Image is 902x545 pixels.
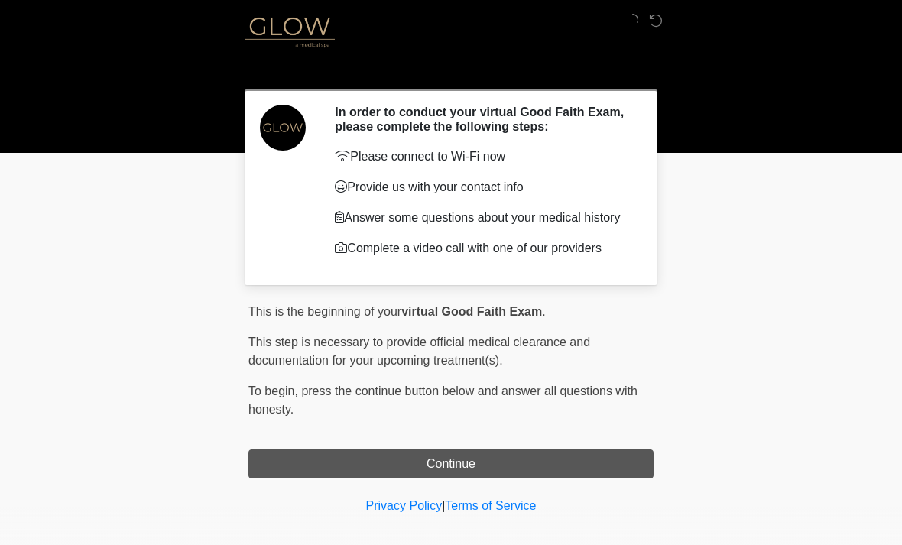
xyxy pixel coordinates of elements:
a: Terms of Service [445,499,536,512]
span: To begin, [248,384,301,397]
a: | [442,499,445,512]
span: . [542,305,545,318]
p: Please connect to Wi-Fi now [335,148,631,166]
a: Privacy Policy [366,499,443,512]
p: Complete a video call with one of our providers [335,239,631,258]
span: press the continue button below and answer all questions with honesty. [248,384,638,416]
h2: In order to conduct your virtual Good Faith Exam, please complete the following steps: [335,105,631,134]
img: Agent Avatar [260,105,306,151]
button: Continue [248,449,654,478]
h1: ‎ ‎ ‎ [237,55,665,83]
img: Glow Medical Spa Logo [233,11,346,50]
p: Answer some questions about your medical history [335,209,631,227]
p: Provide us with your contact info [335,178,631,196]
strong: virtual Good Faith Exam [401,305,542,318]
span: This step is necessary to provide official medical clearance and documentation for your upcoming ... [248,336,590,367]
span: This is the beginning of your [248,305,401,318]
